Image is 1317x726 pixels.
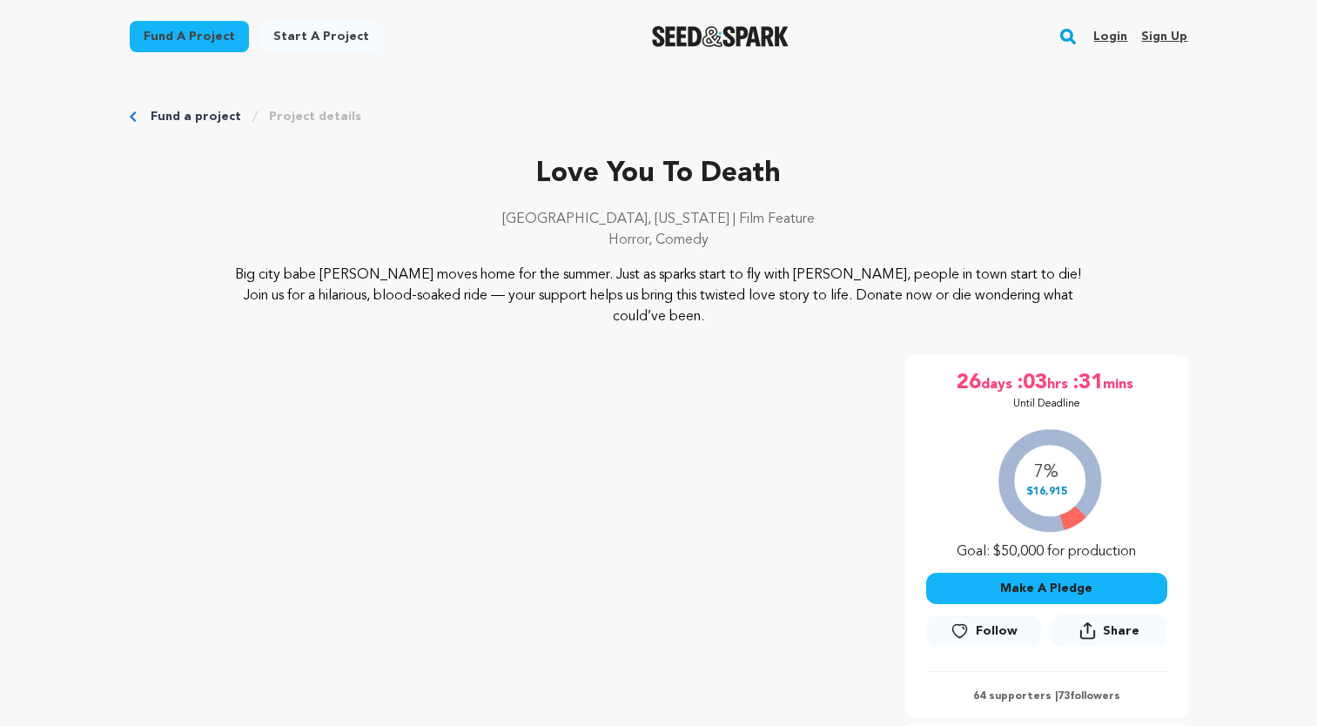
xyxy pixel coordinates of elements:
span: 26 [957,369,981,397]
span: :03 [1016,369,1047,397]
a: Fund a project [151,108,241,125]
a: Follow [926,615,1041,647]
p: Horror, Comedy [130,230,1188,251]
span: days [981,369,1016,397]
a: Sign up [1141,23,1187,50]
a: Fund a project [130,21,249,52]
span: hrs [1047,369,1072,397]
button: Make A Pledge [926,573,1167,604]
a: Start a project [259,21,383,52]
div: Breadcrumb [130,108,1188,125]
a: Project details [269,108,361,125]
span: Follow [976,622,1018,640]
a: Seed&Spark Homepage [652,26,789,47]
a: Login [1093,23,1127,50]
img: Seed&Spark Logo Dark Mode [652,26,789,47]
span: Share [1052,615,1166,654]
p: Until Deadline [1013,397,1080,411]
button: Share [1052,615,1166,647]
p: Love You To Death [130,153,1188,195]
p: [GEOGRAPHIC_DATA], [US_STATE] | Film Feature [130,209,1188,230]
p: Big city babe [PERSON_NAME] moves home for the summer. Just as sparks start to fly with [PERSON_N... [235,265,1082,327]
span: Share [1103,622,1139,640]
p: 64 supporters | followers [926,689,1167,703]
span: 73 [1058,691,1070,702]
span: :31 [1072,369,1103,397]
span: mins [1103,369,1137,397]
